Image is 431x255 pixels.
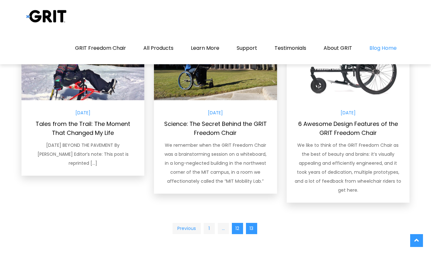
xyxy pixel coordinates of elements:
[30,141,136,168] p: [DATE] BEYOND THE PAVEMENT By [PERSON_NAME] Editor’s note: This post is reprinted […]
[67,32,134,64] a: GRIT Freedom Chair
[208,110,223,116] a: [DATE]
[229,32,265,64] a: Support
[183,32,227,64] a: Learn More
[295,141,401,195] p: We like to think of the GRIT Freedom Chair as the best of beauty and brains: it’s visually appeal...
[266,32,314,64] a: Testimonials
[26,10,66,23] img: Grit Blog
[135,32,182,64] a: All Products
[75,110,90,116] a: [DATE]
[218,223,229,234] span: …
[21,223,410,234] nav: Posts
[341,110,356,116] a: [DATE]
[361,32,405,64] a: Blog Home
[298,120,398,137] a: 6 Awesome Design Features of the GRIT Freedom Chair
[162,141,269,186] p: We remember when the GRIT Freedom Chair was a brainstorming session on a whiteboard, in a long-ne...
[67,32,405,64] nav: Primary Menu
[36,120,130,137] a: Tales from the Trail: The Moment That Changed My Life
[316,32,360,64] a: About GRIT
[173,223,201,234] a: Previous
[246,223,257,234] span: 13
[164,120,267,137] a: Science: The Secret Behind the GRIT Freedom Chair￼
[204,223,215,234] a: 1
[232,223,243,234] a: 12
